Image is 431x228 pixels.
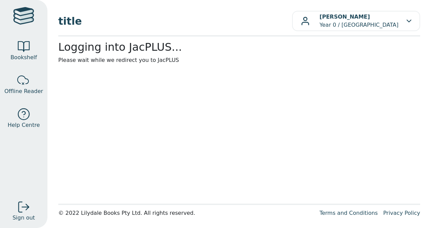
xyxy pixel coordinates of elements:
b: [PERSON_NAME] [320,14,370,20]
p: Please wait while we redirect you to JacPLUS [58,56,420,64]
button: [PERSON_NAME]Year 0 / [GEOGRAPHIC_DATA] [292,11,420,31]
div: © 2022 Lilydale Books Pty Ltd. All rights reserved. [58,209,314,217]
h2: Logging into JacPLUS... [58,41,420,53]
span: Help Centre [7,121,40,129]
a: Privacy Policy [383,210,420,216]
span: Bookshelf [11,53,37,62]
p: Year 0 / [GEOGRAPHIC_DATA] [320,13,398,29]
a: Terms and Conditions [320,210,378,216]
span: Sign out [13,214,35,222]
span: title [58,14,292,29]
span: Offline Reader [4,87,43,95]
